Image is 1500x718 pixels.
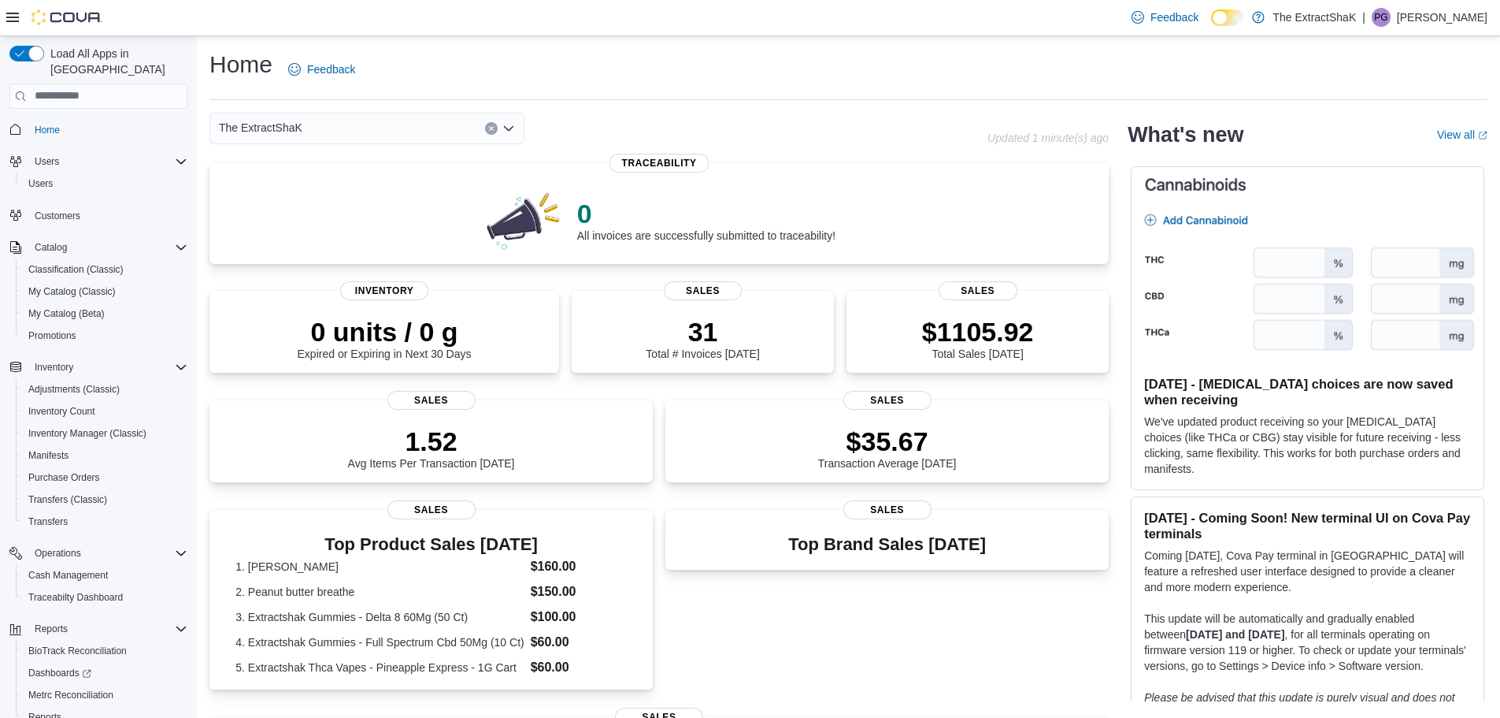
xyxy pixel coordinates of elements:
[531,633,627,652] dd: $60.00
[348,426,515,470] div: Avg Items Per Transaction [DATE]
[28,206,87,225] a: Customers
[22,566,187,585] span: Cash Management
[3,542,194,564] button: Operations
[1144,376,1471,407] h3: [DATE] - [MEDICAL_DATA] choices are now saved when receiving
[348,426,515,457] p: 1.52
[28,544,187,563] span: Operations
[22,566,114,585] a: Cash Management
[3,618,194,640] button: Reports
[35,361,73,374] span: Inventory
[307,61,355,77] span: Feedback
[28,285,116,298] span: My Catalog (Classic)
[22,174,187,193] span: Users
[1144,510,1471,541] h3: [DATE] - Coming Soon! New terminal UI on Cova Pay terminals
[235,660,524,675] dt: 5. Extractshak Thca Vapes - Pineapple Express - 1G Cart
[843,391,931,410] span: Sales
[3,118,194,141] button: Home
[35,124,60,136] span: Home
[22,642,133,660] a: BioTrack Reconciliation
[1144,548,1471,595] p: Coming [DATE], Cova Pay terminal in [GEOGRAPHIC_DATA] will feature a refreshed user interface des...
[16,511,194,533] button: Transfers
[28,121,66,140] a: Home
[16,467,194,489] button: Purchase Orders
[387,500,476,519] span: Sales
[1372,8,1391,27] div: Payten Griggs
[1125,2,1205,33] a: Feedback
[209,49,272,80] h1: Home
[22,402,187,421] span: Inventory Count
[16,259,194,281] button: Classification (Classic)
[28,493,107,506] span: Transfers (Classic)
[1397,8,1487,27] p: [PERSON_NAME]
[16,422,194,445] button: Inventory Manager (Classic)
[28,263,124,276] span: Classification (Classic)
[1211,26,1212,27] span: Dark Mode
[1186,628,1284,641] strong: [DATE] and [DATE]
[28,427,146,440] span: Inventory Manager (Classic)
[22,686,187,705] span: Metrc Reconciliation
[28,358,187,377] span: Inventory
[22,260,130,279] a: Classification (Classic)
[16,325,194,347] button: Promotions
[28,383,120,396] span: Adjustments (Classic)
[298,316,472,360] div: Expired or Expiring in Next 30 Days
[16,662,194,684] a: Dashboards
[22,304,187,323] span: My Catalog (Beta)
[28,152,187,171] span: Users
[1374,8,1387,27] span: PG
[22,664,98,683] a: Dashboards
[28,569,108,582] span: Cash Management
[531,582,627,601] dd: $150.00
[298,316,472,348] p: 0 units / 0 g
[235,559,524,575] dt: 1. [PERSON_NAME]
[1362,8,1365,27] p: |
[646,316,759,360] div: Total # Invoices [DATE]
[16,303,194,325] button: My Catalog (Beta)
[28,515,68,528] span: Transfers
[22,588,187,607] span: Traceabilty Dashboard
[28,152,65,171] button: Users
[1478,131,1487,140] svg: External link
[22,468,106,487] a: Purchase Orders
[28,238,187,257] span: Catalog
[16,281,194,303] button: My Catalog (Classic)
[1272,8,1356,27] p: The ExtractShaK
[16,378,194,400] button: Adjustments (Classic)
[35,241,67,254] span: Catalog
[28,619,187,638] span: Reports
[843,500,931,519] span: Sales
[28,544,87,563] button: Operations
[387,391,476,410] span: Sales
[22,304,111,323] a: My Catalog (Beta)
[1144,414,1471,477] p: We've updated product receiving so your [MEDICAL_DATA] choices (like THCa or CBG) stay visible fo...
[577,198,835,229] p: 0
[35,547,81,560] span: Operations
[22,424,153,443] a: Inventory Manager (Classic)
[939,281,1017,300] span: Sales
[16,173,194,195] button: Users
[664,281,743,300] span: Sales
[22,642,187,660] span: BioTrack Reconciliation
[22,512,187,531] span: Transfers
[28,358,80,377] button: Inventory
[340,281,428,300] span: Inventory
[3,236,194,259] button: Catalog
[818,426,957,470] div: Transaction Average [DATE]
[22,424,187,443] span: Inventory Manager (Classic)
[577,198,835,242] div: All invoices are successfully submitted to traceability!
[22,326,187,345] span: Promotions
[22,468,187,487] span: Purchase Orders
[22,446,187,465] span: Manifests
[44,46,187,77] span: Load All Apps in [GEOGRAPHIC_DATA]
[483,188,565,251] img: 0
[16,684,194,706] button: Metrc Reconciliation
[28,667,91,679] span: Dashboards
[22,326,83,345] a: Promotions
[922,316,1034,348] p: $1105.92
[1150,9,1198,25] span: Feedback
[485,122,498,135] button: Clear input
[531,658,627,677] dd: $60.00
[28,471,100,484] span: Purchase Orders
[16,586,194,608] button: Traceabilty Dashboard
[31,9,102,25] img: Cova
